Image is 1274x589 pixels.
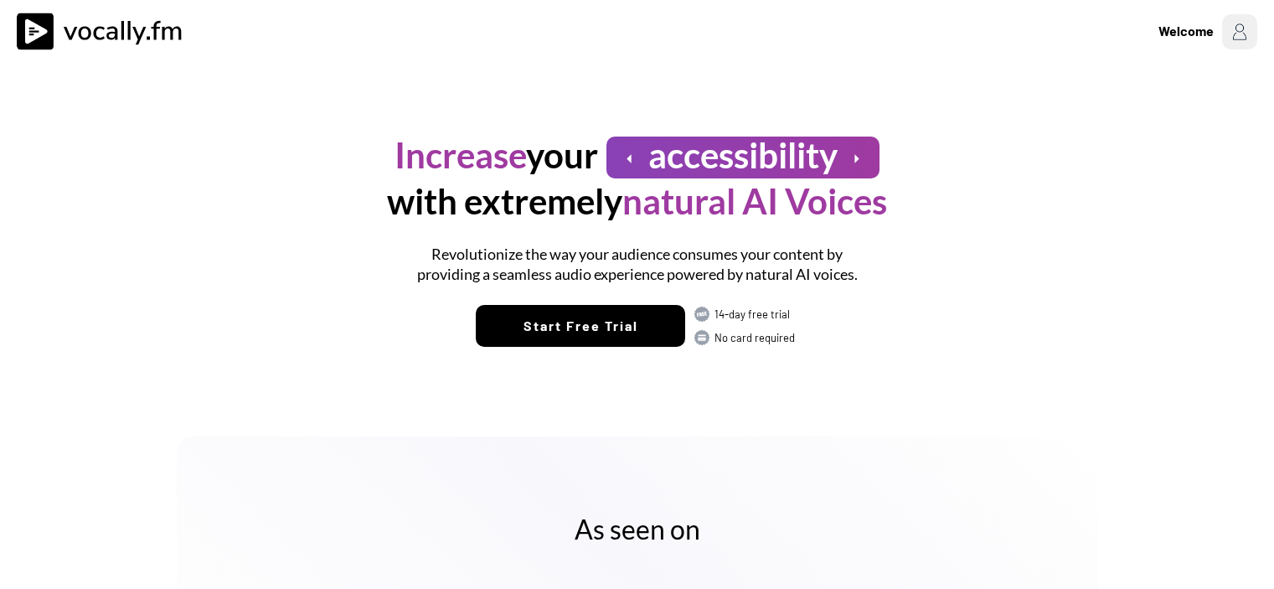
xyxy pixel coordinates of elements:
[395,132,598,178] h1: your
[476,305,685,347] button: Start Free Trial
[17,13,193,50] img: vocally%20logo.svg
[619,148,640,169] button: arrow_left
[694,306,710,323] img: FREE.svg
[714,307,798,322] div: 14-day free trial
[648,132,838,178] h1: accessibility
[1222,14,1257,49] img: Profile%20Placeholder.png
[231,512,1044,547] h2: As seen on
[694,329,710,346] img: CARD.svg
[846,148,867,169] button: arrow_right
[622,180,887,222] font: natural AI Voices
[387,178,887,225] h1: with extremely
[407,245,868,284] h1: Revolutionize the way your audience consumes your content by providing a seamless audio experienc...
[714,330,798,345] div: No card required
[1158,21,1214,41] div: Welcome
[395,134,526,176] font: Increase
